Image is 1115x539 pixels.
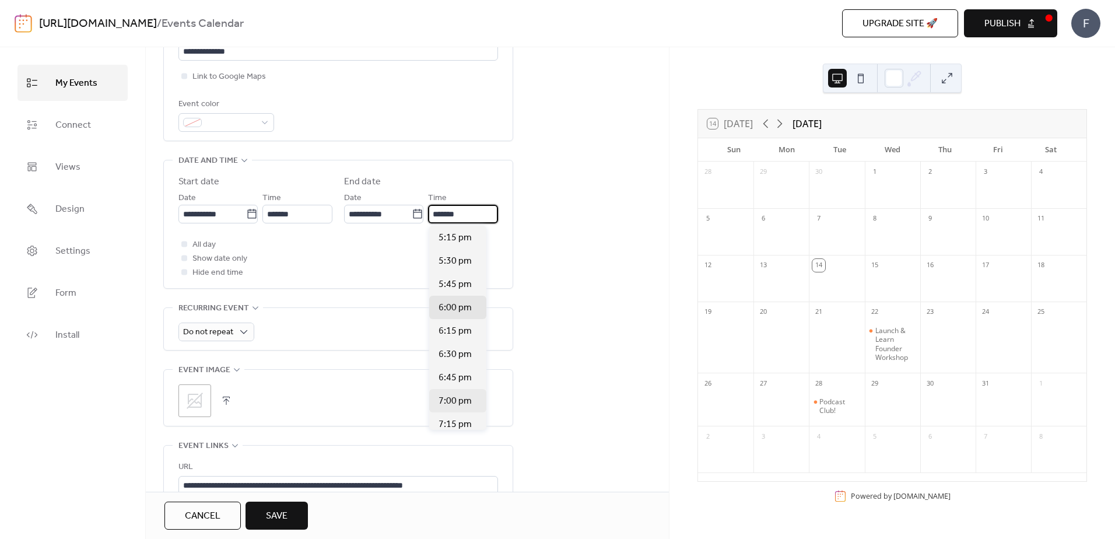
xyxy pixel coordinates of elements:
div: 20 [757,306,770,318]
div: 8 [1035,430,1047,443]
div: 30 [924,377,937,390]
button: Cancel [164,502,241,530]
a: Settings [17,233,128,269]
span: Date and time [178,154,238,168]
div: Podcast Club! [819,397,860,415]
span: Settings [55,242,90,261]
span: Date [178,191,196,205]
div: 10 [979,212,992,225]
div: 21 [812,306,825,318]
span: Link to Google Maps [192,70,266,84]
span: Date [344,191,362,205]
span: 5:15 pm [439,231,472,245]
a: Views [17,149,128,185]
div: 12 [702,259,714,272]
div: URL [178,460,496,474]
span: Hide end time [192,266,243,280]
div: 19 [702,306,714,318]
div: 14 [812,259,825,272]
span: Recurring event [178,302,249,316]
div: Fri [972,138,1025,162]
div: Thu [918,138,972,162]
span: 6:15 pm [439,324,472,338]
div: [DATE] [793,117,822,131]
div: 6 [757,212,770,225]
div: F [1071,9,1100,38]
div: Sat [1024,138,1077,162]
b: Events Calendar [162,13,244,35]
div: ; [178,384,211,417]
div: 4 [1035,166,1047,178]
a: Install [17,317,128,353]
span: 7:00 pm [439,394,472,408]
div: 11 [1035,212,1047,225]
img: logo [15,14,32,33]
div: 18 [1035,259,1047,272]
span: 5:45 pm [439,278,472,292]
span: Upgrade site 🚀 [862,17,938,31]
span: Form [55,284,76,303]
a: Design [17,191,128,227]
div: 28 [812,377,825,390]
button: Publish [964,9,1057,37]
span: Publish [984,17,1021,31]
div: End date [344,175,381,189]
div: 23 [924,306,937,318]
a: [DOMAIN_NAME] [893,491,951,501]
button: Save [246,502,308,530]
span: Save [266,509,287,523]
div: 28 [702,166,714,178]
div: 6 [924,430,937,443]
div: 31 [979,377,992,390]
div: 17 [979,259,992,272]
span: 7:15 pm [439,418,472,432]
div: 2 [702,430,714,443]
div: 15 [868,259,881,272]
span: Event image [178,363,230,377]
div: 25 [1035,306,1047,318]
span: Show date only [192,252,247,266]
button: Upgrade site 🚀 [842,9,958,37]
div: 1 [1035,377,1047,390]
div: 29 [868,377,881,390]
span: Event links [178,439,229,453]
div: 9 [924,212,937,225]
span: Time [428,191,447,205]
span: 6:30 pm [439,348,472,362]
span: 5:30 pm [439,254,472,268]
span: 6:45 pm [439,371,472,385]
div: 24 [979,306,992,318]
span: Design [55,200,85,219]
a: Connect [17,107,128,143]
div: 16 [924,259,937,272]
div: 5 [702,212,714,225]
div: 7 [979,430,992,443]
div: Wed [866,138,919,162]
div: 2 [924,166,937,178]
div: 3 [757,430,770,443]
div: 5 [868,430,881,443]
span: Do not repeat [183,324,233,340]
div: 13 [757,259,770,272]
div: 4 [812,430,825,443]
span: All day [192,238,216,252]
div: 27 [757,377,770,390]
span: Views [55,158,80,177]
b: / [157,13,162,35]
div: 30 [812,166,825,178]
div: Podcast Club! [809,397,864,415]
a: Form [17,275,128,311]
span: Time [262,191,281,205]
div: 22 [868,306,881,318]
a: [URL][DOMAIN_NAME] [39,13,157,35]
div: Powered by [851,491,951,501]
div: 26 [702,377,714,390]
div: 7 [812,212,825,225]
div: Event color [178,97,272,111]
span: My Events [55,74,97,93]
div: 8 [868,212,881,225]
div: Launch & Learn Founder Workshop [865,326,920,362]
div: Start date [178,175,219,189]
div: 3 [979,166,992,178]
